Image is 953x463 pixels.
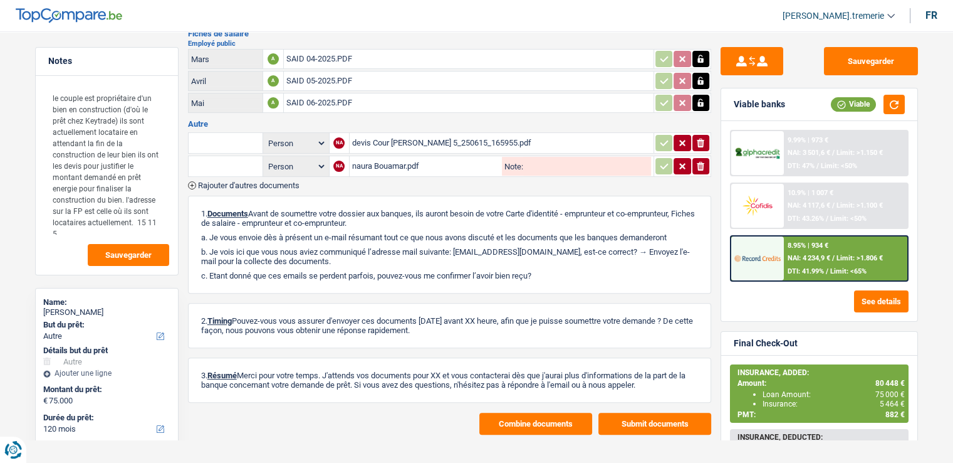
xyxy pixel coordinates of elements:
[788,242,828,250] div: 8.95% | 934 €
[201,209,698,228] p: 1. Avant de soumettre votre dossier aux banques, ils auront besoin de votre Carte d'identité - em...
[268,53,279,65] div: A
[836,149,883,157] span: Limit: >1.150 €
[788,162,815,170] span: DTI: 47%
[188,181,299,189] button: Rajouter d'autres documents
[191,77,260,86] div: Avril
[43,413,168,423] label: Durée du prêt:
[783,11,884,21] span: [PERSON_NAME].tremerie
[207,371,237,380] span: Résumé
[734,146,781,161] img: AlphaCredit
[201,247,698,266] p: b. Je vois ici que vous nous aviez communiqué l’adresse mail suivante: [EMAIL_ADDRESS][DOMAIN_NA...
[502,162,523,171] label: Note:
[43,320,168,330] label: But du prêt:
[830,215,867,223] span: Limit: <50%
[201,233,698,242] p: a. Je vous envoie dès à présent un e-mail résumant tout ce que nous avons discuté et les doc...
[831,97,876,111] div: Viable
[773,6,895,26] a: [PERSON_NAME].tremerie
[16,8,122,23] img: TopCompare Logo
[763,400,905,408] div: Insurance:
[832,254,835,262] span: /
[734,247,781,270] img: Record Credits
[43,297,170,307] div: Name:
[48,56,165,67] h5: Notes
[854,290,909,312] button: See details
[198,181,299,189] span: Rajouter d'autres documents
[43,307,170,317] div: [PERSON_NAME]
[268,97,279,109] div: A
[43,346,170,356] div: Détails but du prêt
[737,433,905,442] div: INSURANCE, DEDUCTED:
[816,162,819,170] span: /
[43,385,168,395] label: Montant du prêt:
[598,413,711,435] button: Submit documents
[788,136,828,144] div: 9.99% | 973 €
[352,157,500,176] div: naura Bouamar.pdf
[43,396,48,406] span: €
[788,215,824,223] span: DTI: 43.26%
[286,50,651,68] div: SAID 04-2025.PDF
[821,162,857,170] span: Limit: <50%
[836,201,883,210] span: Limit: >1.100 €
[832,149,835,157] span: /
[201,316,698,335] p: 2. Pouvez-vous vous assurer d'envoyer ces documents [DATE] avant XX heure, afin que je puisse sou...
[826,267,828,275] span: /
[875,379,905,388] span: 80 448 €
[737,410,905,419] div: PMT:
[479,413,592,435] button: Combine documents
[737,379,905,388] div: Amount:
[763,390,905,399] div: Loan Amount:
[836,254,883,262] span: Limit: >1.806 €
[188,29,711,38] h3: Fiches de salaire
[188,120,711,128] h3: Autre
[191,98,260,108] div: Mai
[737,368,905,377] div: INSURANCE, ADDED:
[880,400,905,408] span: 5 464 €
[788,201,830,210] span: NAI: 4 117,6 €
[788,254,830,262] span: NAI: 4 234,9 €
[875,390,905,399] span: 75 000 €
[286,72,651,90] div: SAID 05-2025.PDF
[352,134,651,152] div: devis Cour [PERSON_NAME] 5_250615_165955.pdf
[43,369,170,378] div: Ajouter une ligne
[826,215,828,223] span: /
[207,209,248,218] span: Documents
[105,251,152,259] span: Sauvegarder
[286,93,651,112] div: SAID 06-2025.PDF
[333,161,345,172] div: NA
[207,316,232,326] span: Timing
[832,201,835,210] span: /
[830,267,867,275] span: Limit: <65%
[824,47,918,75] button: Sauvegarder
[885,410,905,419] span: 882 €
[201,271,698,280] p: c. Etant donné que ces emails se perdent parfois, pouvez-vous me confirmer l’avoir bien reçu?
[788,189,833,197] div: 10.9% | 1 007 €
[191,55,260,64] div: Mars
[734,338,798,349] div: Final Check-Out
[734,99,785,110] div: Viable banks
[201,371,698,390] p: 3. Merci pour votre temps. J'attends vos documents pour XX et vous contacterai dès que j'aurai p...
[925,9,937,21] div: fr
[188,40,711,47] h2: Employé public
[788,267,824,275] span: DTI: 41.99%
[734,194,781,217] img: Cofidis
[268,75,279,87] div: A
[88,244,169,266] button: Sauvegarder
[788,149,830,157] span: NAI: 3 501,6 €
[333,137,345,149] div: NA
